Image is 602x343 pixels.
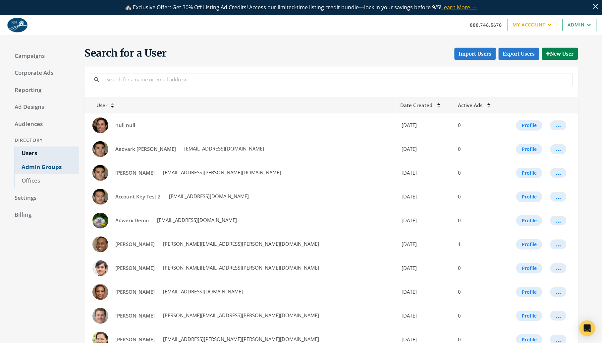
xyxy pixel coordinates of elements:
span: [PERSON_NAME][EMAIL_ADDRESS][PERSON_NAME][DOMAIN_NAME] [162,312,319,319]
span: Account Key Test 2 [115,193,161,200]
span: Adwerx Demo [115,217,149,224]
a: Settings [8,191,79,205]
button: ... [550,239,567,249]
img: Adwerx [5,17,29,33]
td: [DATE] [397,280,454,304]
span: [PERSON_NAME][EMAIL_ADDRESS][PERSON_NAME][DOMAIN_NAME] [162,264,319,271]
a: [PERSON_NAME] [111,286,159,298]
td: 0 [454,280,502,304]
span: null null [115,122,135,128]
button: Profile [516,215,542,226]
a: null null [111,119,139,131]
a: Corporate Ads [8,66,79,80]
span: User [88,102,107,108]
div: ... [556,244,561,245]
input: Search for a name or email address [102,73,573,85]
span: [PERSON_NAME] [115,169,155,176]
div: ... [556,292,561,292]
span: [EMAIL_ADDRESS][DOMAIN_NAME] [168,193,249,199]
a: Admin [563,19,597,31]
span: [PERSON_NAME] [115,312,155,319]
div: ... [556,125,561,126]
button: ... [550,287,567,297]
i: Search for a name or email address [94,77,99,82]
a: Ad Designs [8,100,79,114]
a: Export Users [499,48,539,60]
td: 0 [454,209,502,233]
img: Adwerx Demo profile [92,213,108,229]
button: Profile [516,239,542,250]
button: Profile [516,287,542,297]
button: ... [550,216,567,226]
button: Profile [516,263,542,274]
td: [DATE] [397,137,454,161]
span: Aadvark [PERSON_NAME] [115,146,176,152]
span: Active Ads [458,102,483,108]
img: Brittany Cresswell profile [92,260,108,276]
td: [DATE] [397,113,454,137]
div: ... [556,268,561,269]
a: [PERSON_NAME] [111,167,159,179]
div: ... [556,316,561,316]
span: [PERSON_NAME] [115,336,155,343]
span: [EMAIL_ADDRESS][DOMAIN_NAME] [183,145,264,152]
button: Import Users [455,48,496,60]
span: Date Created [401,102,433,108]
a: 888.746.5678 [470,21,502,28]
button: Profile [516,192,542,202]
span: [PERSON_NAME] [115,241,155,247]
span: [PERSON_NAME][EMAIL_ADDRESS][PERSON_NAME][DOMAIN_NAME] [162,240,319,247]
td: [DATE] [397,185,454,209]
img: null null profile [92,117,108,133]
a: Aadvark [PERSON_NAME] [111,143,180,155]
a: Billing [8,208,79,222]
a: My Account [508,19,557,31]
span: [PERSON_NAME] [115,288,155,295]
span: [EMAIL_ADDRESS][PERSON_NAME][DOMAIN_NAME] [162,169,281,176]
td: 0 [454,185,502,209]
td: [DATE] [397,161,454,185]
button: ... [550,263,567,273]
button: ... [550,120,567,130]
span: [EMAIL_ADDRESS][DOMAIN_NAME] [162,288,243,295]
td: [DATE] [397,209,454,233]
a: [PERSON_NAME] [111,238,159,250]
img: Aadvark Tom profile [92,141,108,157]
img: Candice Walton profile [92,284,108,300]
img: Christopher King profile [92,308,108,324]
img: Account Key Test 2 profile [92,189,108,205]
span: [PERSON_NAME] [115,265,155,271]
td: [DATE] [397,256,454,280]
img: Aaron Campbell profile [92,165,108,181]
a: Reporting [8,83,79,97]
span: [EMAIL_ADDRESS][DOMAIN_NAME] [156,217,237,223]
a: Admin Groups [15,160,79,174]
div: Open Intercom Messenger [579,321,595,336]
td: [DATE] [397,304,454,328]
a: Adwerx Demo [111,214,153,227]
img: Arnold Reese profile [92,236,108,252]
td: 1 [454,233,502,256]
td: 0 [454,256,502,280]
button: Profile [516,168,542,178]
div: ... [556,149,561,150]
td: 0 [454,161,502,185]
span: Search for a User [84,47,167,60]
div: ... [556,173,561,173]
td: 0 [454,113,502,137]
button: New User [542,48,578,60]
button: ... [550,168,567,178]
td: 0 [454,304,502,328]
button: ... [550,311,567,321]
button: ... [550,144,567,154]
a: Audiences [8,117,79,131]
td: 0 [454,137,502,161]
a: Offices [15,174,79,188]
a: Users [15,147,79,160]
span: [EMAIL_ADDRESS][PERSON_NAME][PERSON_NAME][DOMAIN_NAME] [162,336,319,342]
a: Campaigns [8,49,79,63]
